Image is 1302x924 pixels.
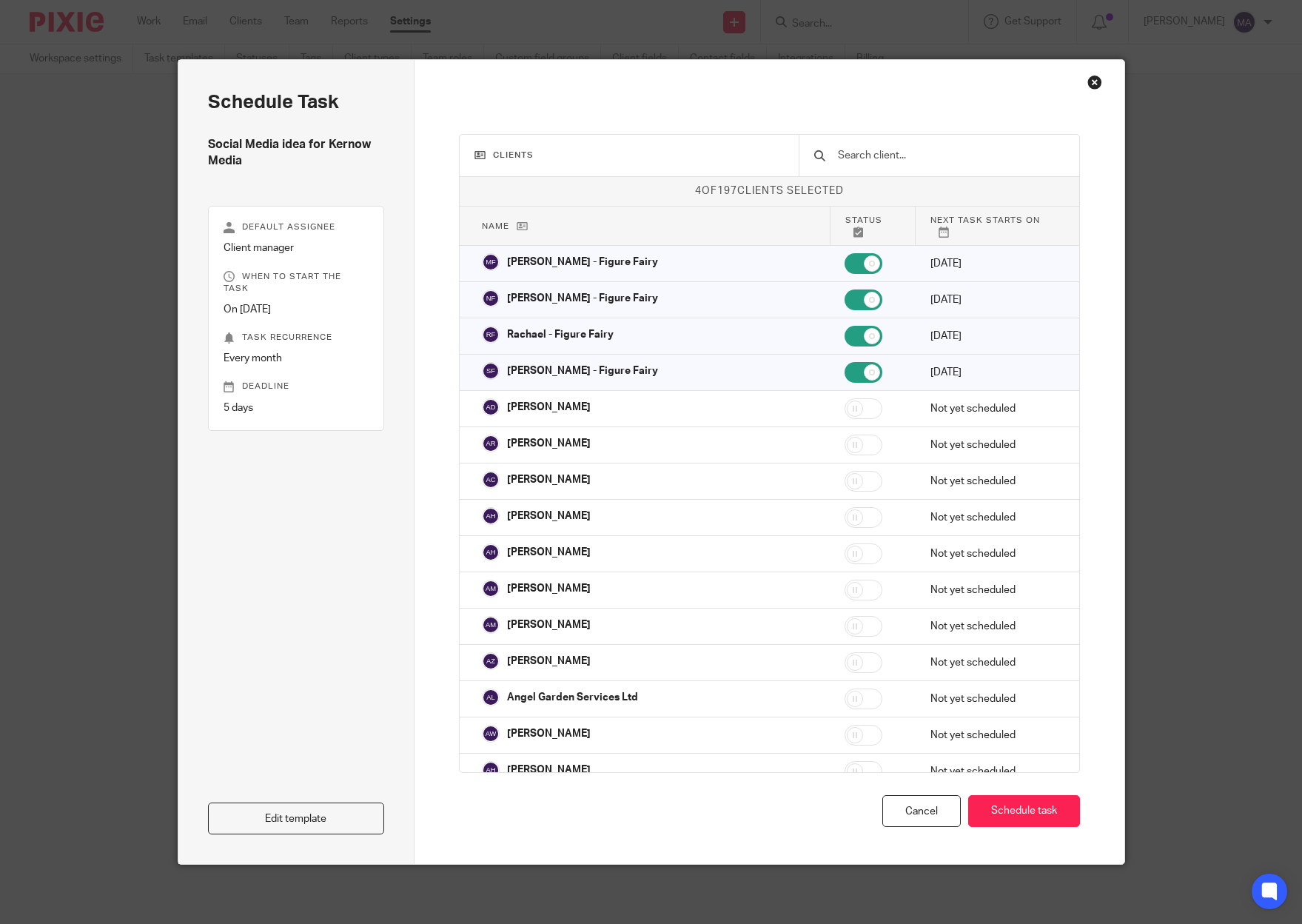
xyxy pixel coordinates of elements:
a: Edit template [208,803,385,834]
p: [DATE] [930,365,1057,380]
img: svg%3E [482,689,500,706]
input: Search client... [836,147,1064,164]
p: [PERSON_NAME] [507,763,591,777]
p: On [DATE] [224,302,369,317]
p: [DATE] [930,256,1057,271]
p: Next task starts on [930,214,1056,238]
p: [DATE] [930,292,1057,307]
img: svg%3E [482,326,500,344]
h3: Clients [474,150,784,161]
p: Task recurrence [224,332,369,344]
img: svg%3E [482,253,500,271]
button: Schedule task [968,795,1080,827]
p: Client manager [224,241,369,255]
span: 4 [695,186,702,196]
img: svg%3E [482,289,500,307]
p: Not yet scheduled [930,401,1057,416]
img: svg%3E [482,471,500,489]
p: Status [845,214,900,238]
p: Not yet scheduled [930,510,1057,525]
p: Every month [224,351,369,366]
p: [PERSON_NAME] [507,545,591,560]
div: Cancel [882,795,961,827]
p: 5 days [224,401,369,415]
p: [PERSON_NAME] [507,617,591,632]
p: Angel Garden Services Ltd [507,690,638,705]
img: svg%3E [482,543,500,561]
p: [PERSON_NAME] [507,581,591,596]
p: [PERSON_NAME] [507,726,591,741]
p: [PERSON_NAME] [507,509,591,523]
p: [PERSON_NAME] [507,400,591,415]
div: Close this dialog window [1087,75,1102,90]
p: Not yet scheduled [930,546,1057,561]
p: Name [482,220,815,232]
p: Deadline [224,381,369,392]
img: svg%3E [482,725,500,743]
img: svg%3E [482,507,500,525]
h2: Schedule task [208,90,385,115]
p: Not yet scheduled [930,438,1057,452]
p: [PERSON_NAME] - Figure Fairy [507,364,658,378]
p: Not yet scheduled [930,583,1057,597]
p: Not yet scheduled [930,619,1057,634]
img: svg%3E [482,616,500,634]
img: svg%3E [482,652,500,670]
h4: Social Media idea for Kernow Media [208,137,385,169]
p: [DATE] [930,329,1057,344]
span: 197 [717,186,737,196]
img: svg%3E [482,435,500,452]
p: [PERSON_NAME] [507,436,591,451]
p: When to start the task [224,271,369,295]
p: of clients selected [460,184,1079,198]
p: Default assignee [224,221,369,233]
img: svg%3E [482,398,500,416]
p: [PERSON_NAME] - Figure Fairy [507,291,658,306]
p: Not yet scheduled [930,474,1057,489]
p: [PERSON_NAME] [507,472,591,487]
p: Not yet scheduled [930,764,1057,779]
p: Not yet scheduled [930,655,1057,670]
p: Rachael - Figure Fairy [507,327,614,342]
p: [PERSON_NAME] [507,654,591,669]
p: [PERSON_NAME] - Figure Fairy [507,255,658,269]
img: svg%3E [482,580,500,597]
img: svg%3E [482,761,500,779]
img: svg%3E [482,362,500,380]
p: Not yet scheduled [930,728,1057,743]
p: Not yet scheduled [930,692,1057,706]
